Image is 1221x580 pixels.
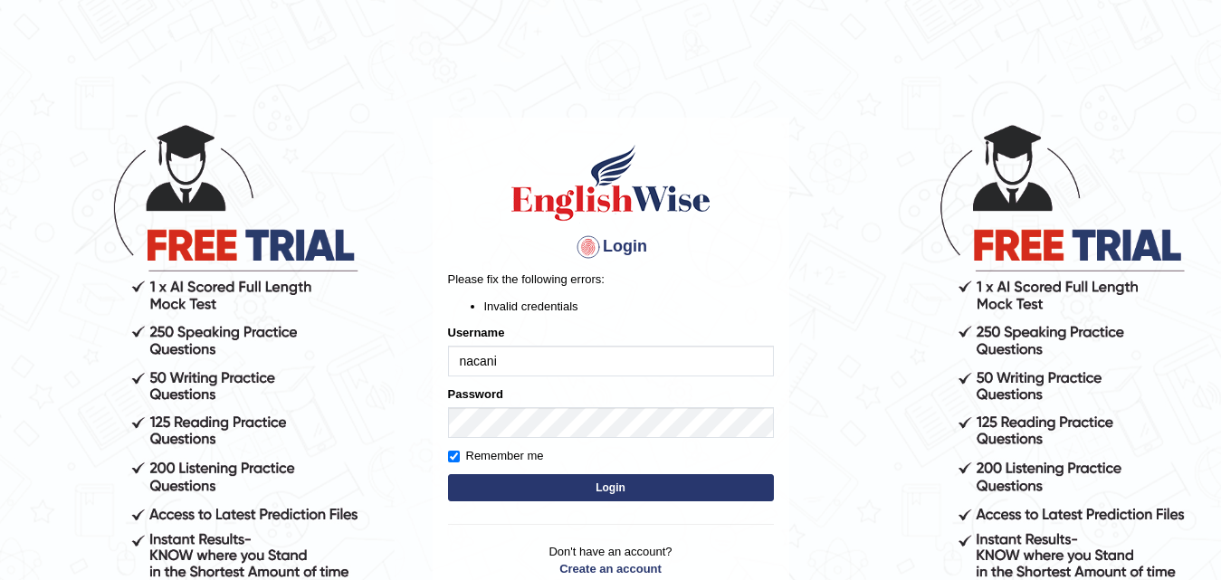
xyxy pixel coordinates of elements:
[508,142,714,223] img: Logo of English Wise sign in for intelligent practice with AI
[448,447,544,465] label: Remember me
[448,451,460,462] input: Remember me
[448,233,774,261] h4: Login
[484,298,774,315] li: Invalid credentials
[448,474,774,501] button: Login
[448,271,774,288] p: Please fix the following errors:
[448,324,505,341] label: Username
[448,560,774,577] a: Create an account
[448,385,503,403] label: Password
